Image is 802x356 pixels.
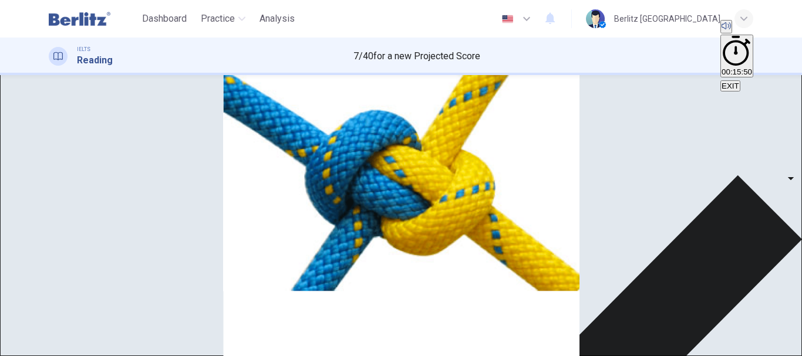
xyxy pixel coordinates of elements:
[614,12,720,26] div: Berlitz [GEOGRAPHIC_DATA]
[49,7,110,30] img: Berlitz Latam logo
[137,8,191,29] button: Dashboard
[720,35,753,78] button: 00:15:50
[260,12,295,26] span: Analysis
[77,45,90,53] span: IELTS
[77,53,113,67] h1: Reading
[373,50,480,62] span: for a new Projected Score
[49,7,137,30] a: Berlitz Latam logo
[722,67,752,76] span: 00:15:50
[142,12,187,26] span: Dashboard
[196,8,250,29] button: Practice
[720,35,753,79] div: Hide
[586,9,605,28] img: Profile picture
[720,80,740,91] button: EXIT
[500,15,515,23] img: en
[720,20,753,35] div: Mute
[722,82,739,90] span: EXIT
[201,12,235,26] span: Practice
[353,50,373,62] span: 7 / 40
[255,8,299,29] button: Analysis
